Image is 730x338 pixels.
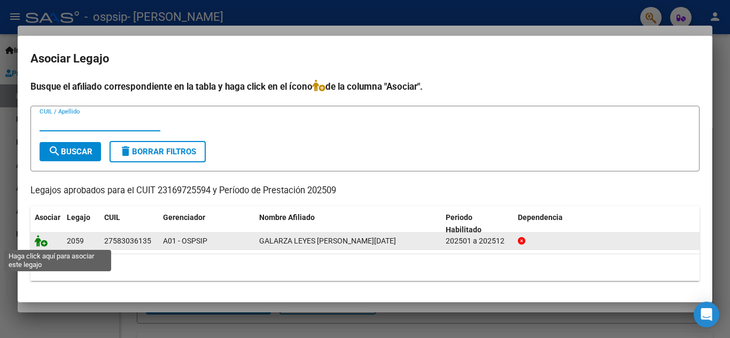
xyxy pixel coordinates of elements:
[518,213,563,222] span: Dependencia
[104,235,151,247] div: 27583036135
[30,49,700,69] h2: Asociar Legajo
[48,145,61,158] mat-icon: search
[694,302,719,327] div: Open Intercom Messenger
[40,142,101,161] button: Buscar
[119,147,196,156] span: Borrar Filtros
[30,254,700,281] div: 1 registros
[100,206,159,241] datatable-header-cell: CUIL
[446,213,482,234] span: Periodo Habilitado
[259,213,315,222] span: Nombre Afiliado
[35,213,60,222] span: Asociar
[67,237,84,245] span: 2059
[119,145,132,158] mat-icon: delete
[110,141,206,162] button: Borrar Filtros
[159,206,255,241] datatable-header-cell: Gerenciador
[441,206,514,241] datatable-header-cell: Periodo Habilitado
[104,213,120,222] span: CUIL
[446,235,509,247] div: 202501 a 202512
[163,213,205,222] span: Gerenciador
[255,206,441,241] datatable-header-cell: Nombre Afiliado
[67,213,90,222] span: Legajo
[30,80,700,93] h4: Busque el afiliado correspondiente en la tabla y haga click en el ícono de la columna "Asociar".
[259,237,396,245] span: GALARZA LEYES HELENA LUCIA
[30,184,700,198] p: Legajos aprobados para el CUIT 23169725594 y Período de Prestación 202509
[63,206,100,241] datatable-header-cell: Legajo
[163,237,207,245] span: A01 - OSPSIP
[514,206,700,241] datatable-header-cell: Dependencia
[30,206,63,241] datatable-header-cell: Asociar
[48,147,92,156] span: Buscar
